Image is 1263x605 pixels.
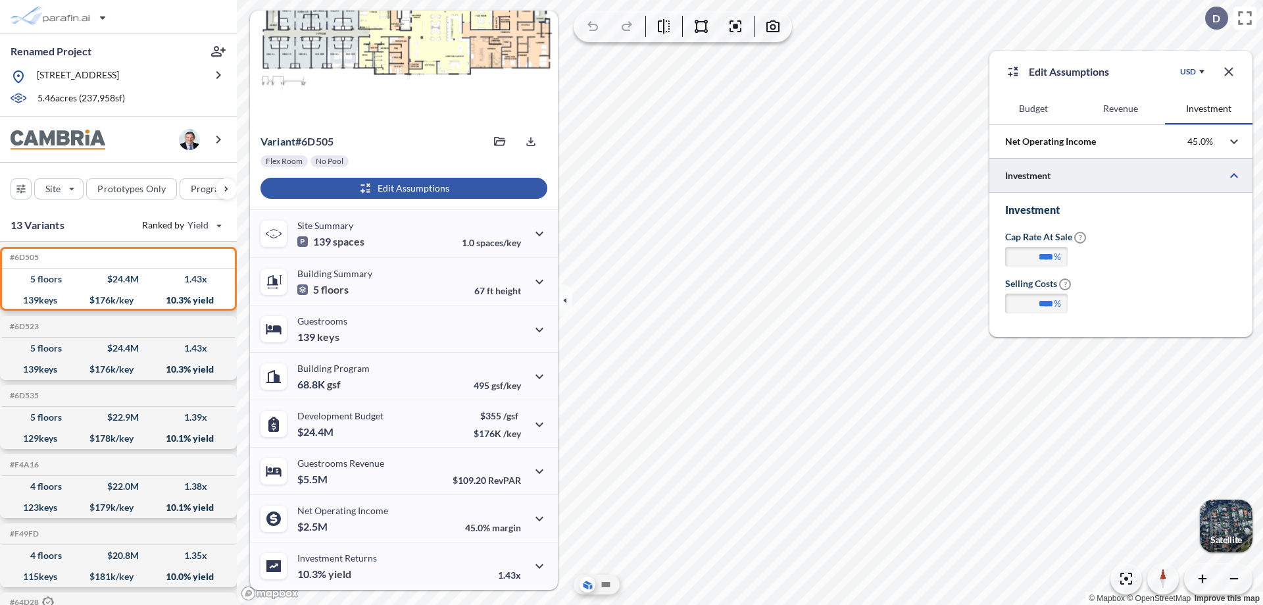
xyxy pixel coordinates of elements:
[474,410,521,421] p: $355
[297,268,372,279] p: Building Summary
[492,522,521,533] span: margin
[598,577,614,592] button: Site Plan
[498,569,521,581] p: 1.43x
[1195,594,1260,603] a: Improve this map
[487,285,493,296] span: ft
[297,567,351,581] p: 10.3%
[333,235,364,248] span: spaces
[474,285,521,296] p: 67
[1127,594,1191,603] a: OpenStreetMap
[317,330,339,344] span: keys
[260,178,547,199] button: Edit Assumptions
[491,380,521,391] span: gsf/key
[297,363,370,374] p: Building Program
[989,93,1077,124] button: Budget
[297,330,339,344] p: 139
[476,237,521,248] span: spaces/key
[1210,535,1242,545] p: Satellite
[503,410,518,421] span: /gsf
[7,253,39,262] h5: Click to copy the code
[1212,13,1220,24] p: D
[297,473,330,486] p: $5.5M
[1180,66,1196,77] div: USD
[1200,500,1252,552] img: Switcher Image
[503,428,521,439] span: /key
[37,92,125,106] p: 5.46 acres ( 237,958 sf)
[1187,136,1213,147] p: 45.0%
[495,285,521,296] span: height
[11,130,105,150] img: BrandImage
[1089,594,1125,603] a: Mapbox
[191,182,228,196] p: Program
[241,586,299,601] a: Mapbox homepage
[297,425,335,438] p: $24.4M
[1005,135,1096,148] p: Net Operating Income
[453,475,521,486] p: $109.20
[297,283,349,296] p: 5
[488,475,521,486] span: RevPAR
[86,178,177,199] button: Prototypes Only
[297,315,347,327] p: Guestrooms
[132,215,230,236] button: Ranked by Yield
[34,178,84,199] button: Site
[266,156,303,167] p: Flex Room
[474,428,521,439] p: $176K
[187,219,209,232] span: Yield
[1054,297,1061,310] label: %
[1059,278,1071,290] span: ?
[1005,203,1237,217] h3: Investment
[297,505,388,516] p: Net Operating Income
[474,380,521,391] p: 495
[11,217,64,233] p: 13 Variants
[297,458,384,469] p: Guestrooms Revenue
[327,378,341,391] span: gsf
[1074,232,1086,244] span: ?
[45,182,61,196] p: Site
[1029,64,1109,80] p: Edit Assumptions
[7,529,39,539] h5: Click to copy the code
[580,577,595,592] button: Aerial View
[297,520,330,533] p: $2.5M
[1077,93,1164,124] button: Revenue
[297,235,364,248] p: 139
[37,68,119,85] p: [STREET_ADDRESS]
[1005,277,1071,290] label: Selling Costs
[297,220,353,231] p: Site Summary
[465,522,521,533] p: 45.0%
[7,322,39,331] h5: Click to copy the code
[1165,93,1252,124] button: Investment
[180,178,251,199] button: Program
[1200,500,1252,552] button: Switcher ImageSatellite
[97,182,166,196] p: Prototypes Only
[11,44,91,59] p: Renamed Project
[328,567,351,581] span: yield
[297,410,384,421] p: Development Budget
[321,283,349,296] span: floors
[260,135,295,147] span: Variant
[1005,230,1086,244] label: Cap Rate at Sale
[7,460,39,469] h5: Click to copy the code
[1054,250,1061,263] label: %
[297,552,377,564] p: Investment Returns
[462,237,521,248] p: 1.0
[260,135,334,148] p: # 6d505
[316,156,343,167] p: No Pool
[7,391,39,400] h5: Click to copy the code
[297,378,341,391] p: 68.8K
[179,129,200,150] img: user logo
